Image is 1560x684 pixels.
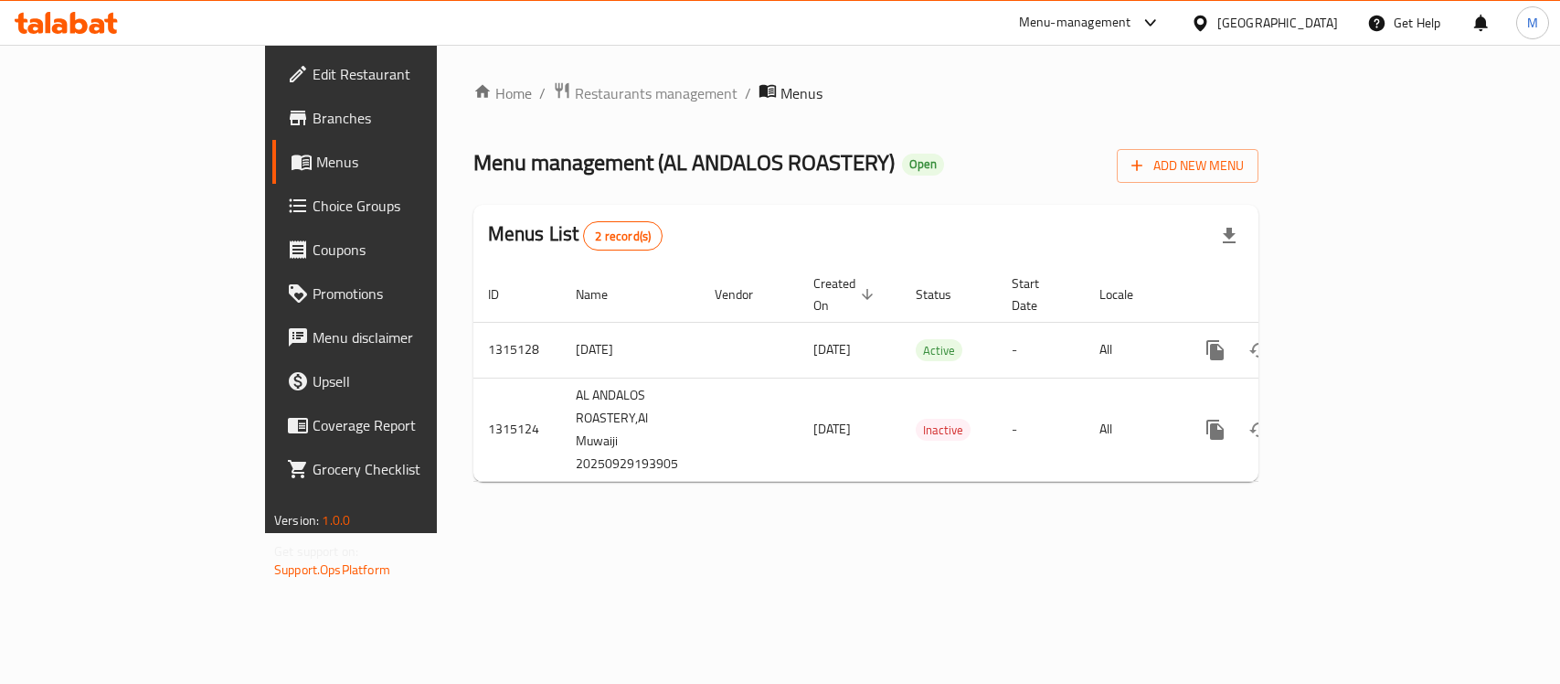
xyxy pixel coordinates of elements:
td: All [1085,378,1179,481]
a: Grocery Checklist [272,447,525,491]
a: Support.OpsPlatform [274,558,390,582]
span: Open [902,156,944,172]
span: Menu management ( AL ANDALOS ROASTERY ) [473,142,895,183]
div: Open [902,154,944,176]
li: / [539,82,546,104]
table: enhanced table [473,267,1384,482]
div: Total records count [583,221,663,251]
div: Export file [1207,214,1251,258]
a: Restaurants management [553,81,738,105]
nav: breadcrumb [473,81,1258,105]
a: Menus [272,140,525,184]
button: more [1194,328,1237,372]
span: Get support on: [274,540,358,563]
td: All [1085,322,1179,378]
span: Promotions [313,283,511,305]
a: Upsell [272,359,525,403]
span: Menus [316,151,511,173]
span: Add New Menu [1131,155,1244,177]
span: Status [916,283,975,305]
span: Version: [274,508,319,532]
a: Menu disclaimer [272,315,525,359]
span: Start Date [1012,273,1063,316]
span: Menu disclaimer [313,326,511,348]
a: Branches [272,96,525,140]
div: Menu-management [1019,12,1131,34]
button: Change Status [1237,328,1281,372]
td: - [997,378,1085,481]
span: 2 record(s) [584,228,662,245]
span: Active [916,340,962,361]
span: Grocery Checklist [313,458,511,480]
span: Name [576,283,631,305]
a: Edit Restaurant [272,52,525,96]
button: more [1194,408,1237,452]
span: [DATE] [813,417,851,441]
h2: Menus List [488,220,663,251]
td: AL ANDALOS ROASTERY,Al Muwaiji 20250929193905 [561,378,700,481]
span: Created On [813,273,879,316]
button: Change Status [1237,408,1281,452]
a: Choice Groups [272,184,525,228]
a: Coupons [272,228,525,272]
span: 1.0.0 [322,508,350,532]
span: Vendor [715,283,777,305]
span: [DATE] [813,337,851,361]
span: Inactive [916,420,971,441]
td: [DATE] [561,322,700,378]
span: Restaurants management [575,82,738,104]
span: Coverage Report [313,414,511,436]
div: [GEOGRAPHIC_DATA] [1217,13,1338,33]
a: Promotions [272,272,525,315]
span: Locale [1099,283,1157,305]
button: Add New Menu [1117,149,1258,183]
span: Branches [313,107,511,129]
td: - [997,322,1085,378]
th: Actions [1179,267,1384,323]
span: Upsell [313,370,511,392]
span: ID [488,283,523,305]
a: Coverage Report [272,403,525,447]
span: Menus [780,82,822,104]
div: Inactive [916,419,971,441]
span: M [1527,13,1538,33]
span: Edit Restaurant [313,63,511,85]
li: / [745,82,751,104]
span: Coupons [313,239,511,261]
span: Choice Groups [313,195,511,217]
